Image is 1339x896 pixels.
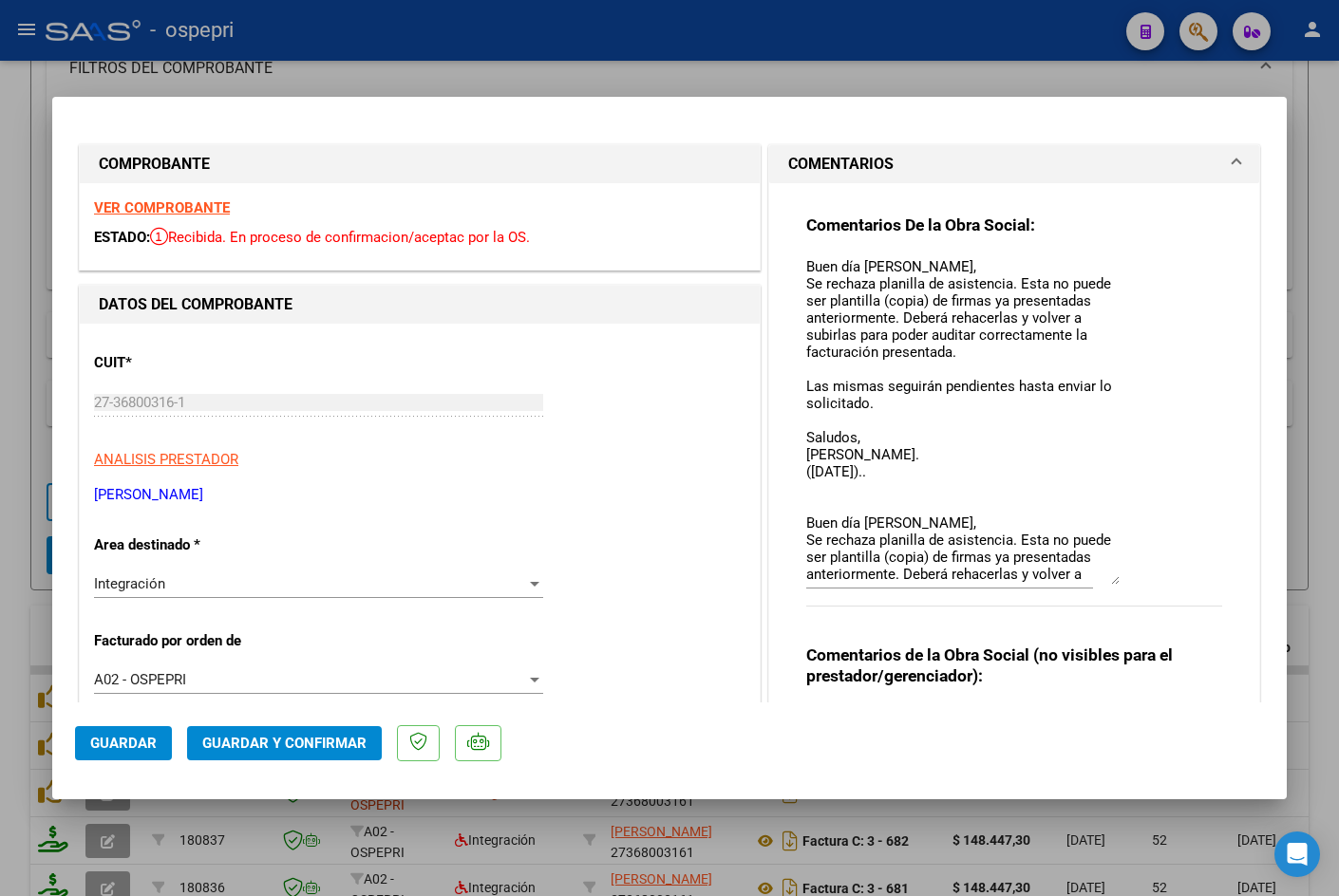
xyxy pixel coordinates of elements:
span: Recibida. En proceso de confirmacion/aceptac por la OS. [150,229,530,246]
div: COMENTARIOS [769,183,1259,817]
span: A02 - OSPEPRI [94,671,186,688]
strong: COMPROBANTE [99,155,210,173]
span: Guardar [90,735,157,752]
p: Area destinado * [94,534,290,556]
strong: Comentarios De la Obra Social: [806,215,1035,234]
h1: COMENTARIOS [788,153,894,176]
span: ANALISIS PRESTADOR [94,451,238,468]
p: [PERSON_NAME] [94,484,745,506]
p: CUIT [94,352,290,374]
mat-expansion-panel-header: COMENTARIOS [769,145,1259,183]
div: Open Intercom Messenger [1274,831,1320,877]
strong: DATOS DEL COMPROBANTE [99,295,292,313]
strong: Comentarios de la Obra Social (no visibles para el prestador/gerenciador): [806,645,1173,685]
span: ESTADO: [94,229,150,246]
a: VER COMPROBANTE [94,199,230,216]
button: Guardar [75,726,172,760]
span: Integración [94,575,165,592]
p: Facturado por orden de [94,630,290,652]
button: Guardar y Confirmar [187,726,382,760]
span: Guardar y Confirmar [202,735,367,752]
